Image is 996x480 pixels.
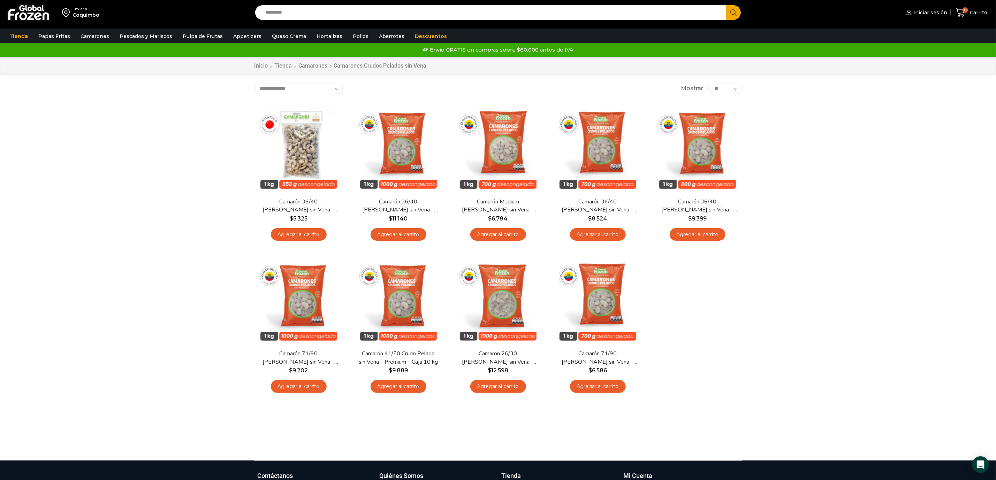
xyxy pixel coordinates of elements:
a: Camarón 26/30 [PERSON_NAME] sin Vena – Super Prime – Caja 10 kg [458,350,538,366]
a: Camarón 36/40 [PERSON_NAME] sin Vena – Gold – Caja 10 kg [657,198,737,214]
a: Camarón 41/50 Crudo Pelado sin Vena – Premium – Caja 10 kg [358,350,438,366]
a: Pescados y Mariscos [116,30,176,43]
a: Papas Fritas [35,30,74,43]
a: Camarón 36/40 [PERSON_NAME] sin Vena – Silver – Caja 10 kg [557,198,638,214]
a: Iniciar sesión [905,6,947,20]
span: Iniciar sesión [912,9,947,16]
a: Agregar al carrito: “Camarón 36/40 Crudo Pelado sin Vena - Gold - Caja 10 kg” [670,228,725,241]
span: $ [588,215,592,222]
span: $ [389,215,393,222]
a: Pulpa de Frutas [179,30,226,43]
div: Open Intercom Messenger [972,456,989,473]
span: $ [389,367,392,374]
a: Abarrotes [375,30,408,43]
span: $ [290,215,293,222]
bdi: 12.598 [488,367,508,374]
a: Tienda [6,30,31,43]
a: Camarones [77,30,113,43]
bdi: 9.202 [289,367,308,374]
a: Agregar al carrito: “Camarón 71/90 Crudo Pelado sin Vena - Super Prime - Caja 10 kg” [271,380,327,393]
a: Agregar al carrito: “Camarón 71/90 Crudo Pelado sin Vena - Silver - Caja 10 kg” [570,380,626,393]
button: Search button [726,5,741,20]
span: $ [289,367,293,374]
bdi: 6.586 [588,367,607,374]
a: Hortalizas [313,30,346,43]
a: Agregar al carrito: “Camarón Medium Crudo Pelado sin Vena - Silver - Caja 10 kg” [470,228,526,241]
span: $ [488,215,492,222]
a: Camarón Medium [PERSON_NAME] sin Vena – Silver – Caja 10 kg [458,198,538,214]
bdi: 8.524 [588,215,607,222]
div: Enviar a [73,7,99,11]
a: Agregar al carrito: “Camarón 36/40 Crudo Pelado sin Vena - Bronze - Caja 10 kg” [271,228,327,241]
a: Pollos [349,30,372,43]
img: address-field-icon.svg [62,7,73,18]
span: $ [688,215,692,222]
span: 0 [963,7,968,13]
span: $ [588,367,592,374]
a: Camarón 71/90 [PERSON_NAME] sin Vena – Silver – Caja 10 kg [557,350,638,366]
a: Descuentos [411,30,450,43]
a: Camarón 71/90 [PERSON_NAME] sin Vena – Super Prime – Caja 10 kg [258,350,339,366]
a: Agregar al carrito: “Camarón 36/40 Crudo Pelado sin Vena - Super Prime - Caja 10 kg” [371,228,426,241]
bdi: 9.399 [688,215,707,222]
a: Agregar al carrito: “Camarón 36/40 Crudo Pelado sin Vena - Silver - Caja 10 kg” [570,228,626,241]
select: Pedido de la tienda [254,84,343,94]
nav: Breadcrumb [254,62,427,70]
a: Tienda [274,62,292,70]
a: Camarón 36/40 [PERSON_NAME] sin Vena – Bronze – Caja 10 kg [258,198,339,214]
a: 0 Carrito [954,5,989,21]
bdi: 5.325 [290,215,307,222]
bdi: 11.140 [389,215,408,222]
a: Camarón 36/40 [PERSON_NAME] sin Vena – Super Prime – Caja 10 kg [358,198,438,214]
bdi: 9.889 [389,367,408,374]
bdi: 6.784 [488,215,508,222]
a: Appetizers [230,30,265,43]
a: Camarones [298,62,328,70]
span: Carrito [968,9,987,16]
a: Agregar al carrito: “Camarón 26/30 Crudo Pelado sin Vena - Super Prime - Caja 10 kg” [470,380,526,393]
h1: Camarones Crudos Pelados sin Vena [334,62,427,69]
a: Queso Crema [268,30,310,43]
a: Inicio [254,62,268,70]
div: Coquimbo [73,11,99,18]
span: Mostrar [681,85,703,93]
span: $ [488,367,491,374]
a: Agregar al carrito: “Camarón 41/50 Crudo Pelado sin Vena - Premium - Caja 10 kg” [371,380,426,393]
